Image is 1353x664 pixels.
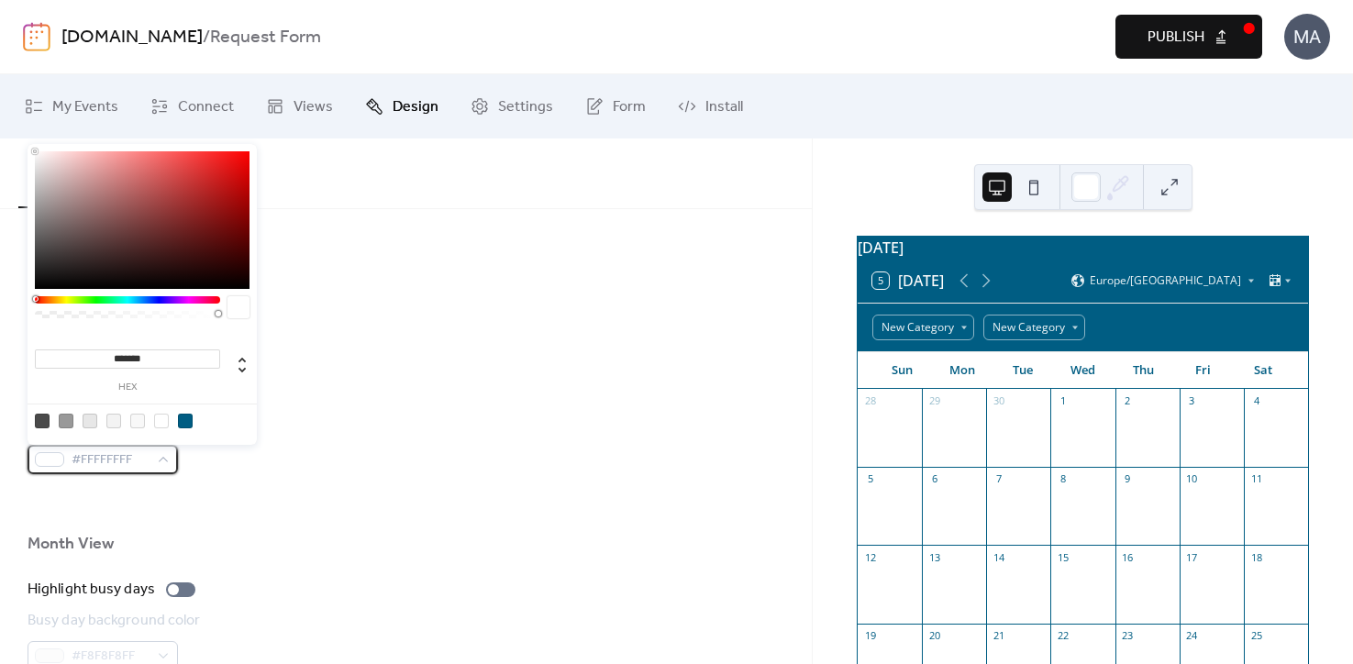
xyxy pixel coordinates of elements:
b: / [203,20,210,55]
div: 4 [1249,394,1263,408]
div: 6 [927,472,941,486]
div: 18 [1249,550,1263,564]
a: [DOMAIN_NAME] [61,20,203,55]
a: Install [664,82,757,131]
b: Request Form [210,20,321,55]
div: rgb(248, 248, 248) [130,414,145,428]
span: Views [294,96,333,118]
div: Thu [1113,352,1173,389]
div: rgb(243, 243, 243) [106,414,121,428]
div: 7 [992,472,1005,486]
div: Sun [872,352,933,389]
div: 29 [927,394,941,408]
div: 11 [1249,472,1263,486]
div: Tue [993,352,1053,389]
div: rgb(231, 231, 231) [83,414,97,428]
div: 30 [992,394,1005,408]
div: 8 [1056,472,1070,486]
img: logo [23,22,50,51]
div: 1 [1056,394,1070,408]
div: Mon [933,352,993,389]
div: Sat [1233,352,1293,389]
div: 15 [1056,550,1070,564]
a: Settings [457,82,567,131]
div: 13 [927,550,941,564]
span: Settings [498,96,553,118]
div: 14 [992,550,1005,564]
div: Month View [28,533,114,555]
div: 17 [1185,550,1199,564]
div: rgb(0, 93, 131) [178,414,193,428]
div: 24 [1185,629,1199,643]
div: MA [1284,14,1330,60]
span: Install [705,96,743,118]
button: Colors [18,138,90,208]
div: rgb(74, 74, 74) [35,414,50,428]
div: Busy day background color [28,610,201,632]
div: 16 [1121,550,1135,564]
a: Form [571,82,660,131]
div: 20 [927,629,941,643]
div: rgb(255, 255, 255) [154,414,169,428]
div: 28 [863,394,877,408]
div: rgb(153, 153, 153) [59,414,73,428]
div: 3 [1185,394,1199,408]
div: 12 [863,550,877,564]
a: Design [351,82,452,131]
span: Form [613,96,646,118]
button: Typography [90,138,195,206]
div: Wed [1053,352,1114,389]
div: 2 [1121,394,1135,408]
button: 5[DATE] [866,268,950,293]
div: 25 [1249,629,1263,643]
div: 22 [1056,629,1070,643]
a: My Events [11,82,132,131]
div: 5 [863,472,877,486]
span: #FFFFFFFF [72,449,149,471]
div: 10 [1185,472,1199,486]
span: Design [393,96,438,118]
div: 9 [1121,472,1135,486]
span: Europe/[GEOGRAPHIC_DATA] [1090,275,1241,286]
span: Connect [178,96,234,118]
span: Publish [1148,27,1204,49]
div: 19 [863,629,877,643]
button: Publish [1115,15,1262,59]
div: Fri [1173,352,1234,389]
a: Views [252,82,347,131]
span: My Events [52,96,118,118]
div: [DATE] [858,237,1308,259]
a: Connect [137,82,248,131]
div: 21 [992,629,1005,643]
label: hex [35,382,220,393]
div: 23 [1121,629,1135,643]
div: Highlight busy days [28,579,155,601]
